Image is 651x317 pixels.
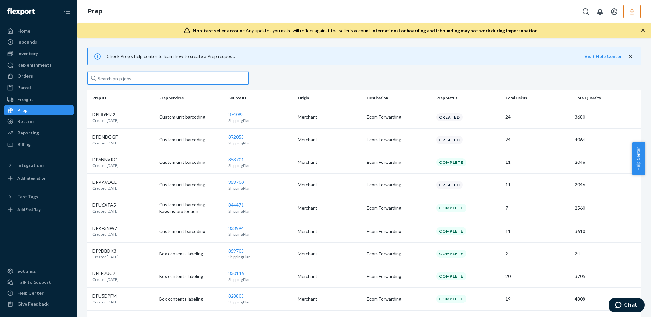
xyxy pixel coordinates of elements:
p: Merchant [298,114,362,120]
div: Billing [17,141,31,148]
div: Talk to Support [17,279,51,285]
p: Merchant [298,159,362,165]
th: Source ID [226,90,295,106]
a: Settings [4,266,74,276]
div: Add Integration [17,175,46,181]
div: Complete [436,227,466,235]
th: Prep ID [87,90,157,106]
p: Created [DATE] [92,185,119,191]
p: Shipping Plan [228,163,293,168]
button: Help Center [632,142,645,175]
div: Help Center [17,290,44,296]
p: Custom unit barcoding [159,114,223,120]
div: Complete [436,295,466,303]
p: Bagging protection [159,208,223,214]
p: DPPKVDCL [92,179,119,185]
button: Close Navigation [61,5,74,18]
a: 844471 [228,202,244,208]
a: Home [4,26,74,36]
a: Billing [4,139,74,150]
p: 19 [505,296,570,302]
span: Check Prep's help center to learn how to create a Prep request. [107,54,235,59]
img: Flexport logo [7,8,35,15]
button: Talk to Support [4,277,74,287]
div: Complete [436,158,466,166]
a: Inventory [4,48,74,59]
a: Replenishments [4,60,74,70]
p: 2046 [575,159,636,165]
a: Returns [4,116,74,126]
th: Origin [295,90,365,106]
p: Ecom Forwarding [367,228,431,234]
p: Ecom Forwarding [367,114,431,120]
p: 24 [505,136,570,143]
p: Ecom Forwarding [367,273,431,280]
p: Ecom Forwarding [367,205,431,211]
div: Prep [17,107,27,114]
div: Freight [17,96,33,103]
p: Shipping Plan [228,254,293,260]
p: 2560 [575,205,636,211]
p: Created [DATE] [92,277,119,282]
p: Merchant [298,182,362,188]
button: Open account menu [608,5,621,18]
p: Ecom Forwarding [367,251,431,257]
div: Complete [436,250,466,258]
p: Merchant [298,251,362,257]
button: Visit Help Center [584,53,622,60]
a: Help Center [4,288,74,298]
p: Box contents labeling [159,273,223,280]
p: 24 [505,114,570,120]
a: 859705 [228,248,244,253]
div: Orders [17,73,33,79]
p: Merchant [298,228,362,234]
p: Merchant [298,205,362,211]
button: close [627,53,634,60]
p: Shipping Plan [228,185,293,191]
p: Ecom Forwarding [367,182,431,188]
p: 2046 [575,182,636,188]
p: Merchant [298,136,362,143]
p: DPLR7UC7 [92,270,119,277]
th: Prep Status [434,90,503,106]
a: 853701 [228,157,244,162]
a: Orders [4,71,74,81]
p: Created [DATE] [92,140,119,146]
p: Shipping Plan [228,232,293,237]
div: Created [436,181,463,189]
p: Shipping Plan [228,140,293,146]
p: DP9DBDK3 [92,248,119,254]
div: Give Feedback [17,301,49,307]
p: 4064 [575,136,636,143]
a: 853700 [228,179,244,185]
a: Prep [4,105,74,115]
div: Inventory [17,50,38,57]
a: 830146 [228,271,244,276]
p: DPU5DPFM [92,293,119,299]
p: 11 [505,228,570,234]
div: Fast Tags [17,193,38,200]
div: Complete [436,272,466,280]
p: 11 [505,159,570,165]
p: Ecom Forwarding [367,296,431,302]
span: Non-test seller account: [193,28,246,33]
a: Prep [88,8,102,15]
a: Reporting [4,128,74,138]
p: Box contents labeling [159,296,223,302]
div: Inbounds [17,39,37,45]
p: Custom unit barcoding [159,136,223,143]
th: Total Quantity [572,90,642,106]
p: 2 [505,251,570,257]
div: Parcel [17,84,31,91]
div: Any updates you make will reflect against the seller's account. [193,27,539,34]
div: Replenishments [17,62,52,68]
div: Returns [17,118,35,124]
ol: breadcrumbs [83,2,108,21]
p: DPU6XTA5 [92,202,119,208]
a: 872055 [228,134,244,140]
a: Parcel [4,83,74,93]
div: Settings [17,268,36,274]
p: Custom unit barcoding [159,202,223,208]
